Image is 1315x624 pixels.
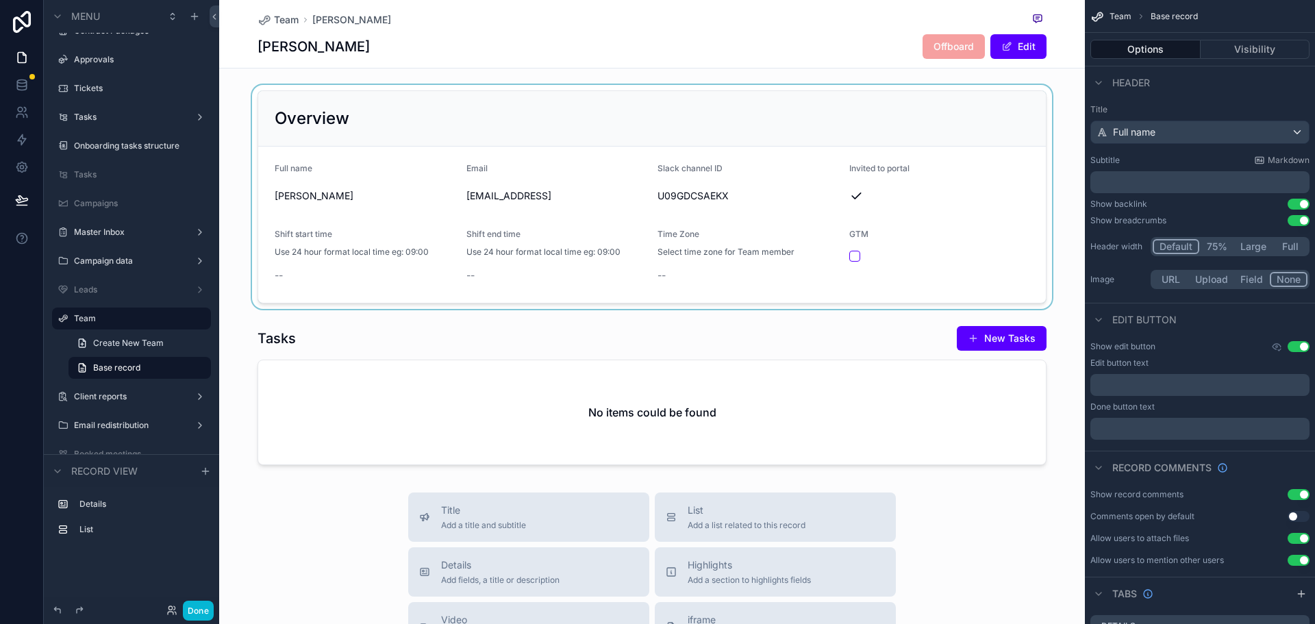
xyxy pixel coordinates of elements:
label: Subtitle [1090,155,1120,166]
div: Allow users to mention other users [1090,555,1224,566]
span: Record comments [1112,461,1212,475]
div: scrollable content [44,487,219,554]
button: DetailsAdd fields, a title or description [408,547,649,597]
label: List [79,524,205,535]
button: Options [1090,40,1201,59]
span: Base record [93,362,140,373]
button: Full name [1090,121,1310,144]
button: None [1270,272,1307,287]
button: Upload [1189,272,1234,287]
a: [PERSON_NAME] [312,13,391,27]
label: Approvals [74,54,208,65]
span: Tabs [1112,587,1137,601]
span: Record view [71,464,138,478]
label: Tickets [74,83,208,94]
label: Client reports [74,391,189,402]
div: Show backlink [1090,199,1147,210]
span: Add a section to highlights fields [688,575,811,586]
div: scrollable content [1090,418,1310,440]
span: Add fields, a title or description [441,575,560,586]
span: Details [441,558,560,572]
label: Campaigns [74,198,208,209]
span: Team [1110,11,1131,22]
label: Leads [74,284,189,295]
div: Show record comments [1090,489,1183,500]
div: Comments open by default [1090,511,1194,522]
button: Large [1234,239,1273,254]
div: Allow users to attach files [1090,533,1189,544]
div: scrollable content [1090,374,1310,396]
span: Highlights [688,558,811,572]
h1: [PERSON_NAME] [258,37,370,56]
button: Done [183,601,214,621]
button: URL [1153,272,1189,287]
label: Tasks [74,169,208,180]
label: Show edit button [1090,341,1155,352]
button: Full [1273,239,1307,254]
span: List [688,503,805,517]
div: Show breadcrumbs [1090,215,1166,226]
div: scrollable content [1090,171,1310,193]
button: 75% [1199,239,1234,254]
button: Edit [990,34,1047,59]
label: Details [79,499,205,510]
label: Edit button text [1090,358,1149,369]
label: Done button text [1090,401,1155,412]
button: HighlightsAdd a section to highlights fields [655,547,896,597]
span: Title [441,503,526,517]
span: Base record [1151,11,1198,22]
button: Field [1234,272,1270,287]
a: Base record [68,357,211,379]
span: Header [1112,76,1150,90]
label: Title [1090,104,1310,115]
label: Onboarding tasks structure [74,140,208,151]
span: Add a list related to this record [688,520,805,531]
button: TitleAdd a title and subtitle [408,492,649,542]
button: Visibility [1201,40,1310,59]
span: Edit button [1112,313,1177,327]
button: ListAdd a list related to this record [655,492,896,542]
label: Tasks [74,112,189,123]
span: Add a title and subtitle [441,520,526,531]
label: Image [1090,274,1145,285]
span: Markdown [1268,155,1310,166]
button: Default [1153,239,1199,254]
label: Email redistribution [74,420,189,431]
a: Create New Team [68,332,211,354]
span: Full name [1113,125,1155,139]
a: Markdown [1254,155,1310,166]
label: Team [74,313,203,324]
label: Master Inbox [74,227,189,238]
span: Create New Team [93,338,164,349]
span: Team [274,13,299,27]
span: Menu [71,10,100,23]
label: Booked meetings [74,449,208,460]
label: Header width [1090,241,1145,252]
label: Campaign data [74,255,189,266]
a: Team [258,13,299,27]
